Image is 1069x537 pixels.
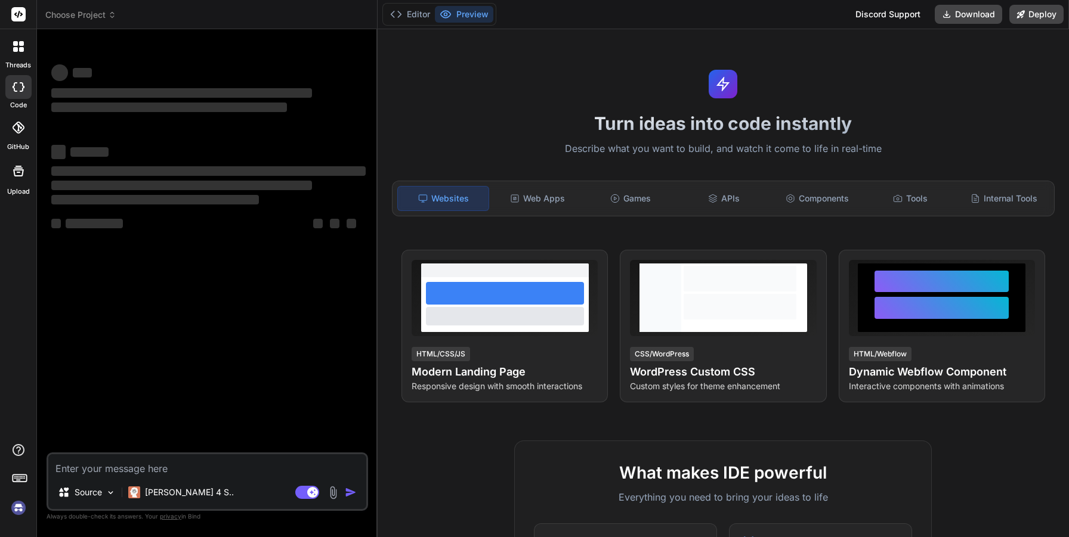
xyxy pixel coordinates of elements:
[8,498,29,518] img: signin
[330,219,339,228] span: ‌
[534,490,912,504] p: Everything you need to bring your ideas to life
[73,68,92,77] span: ‌
[5,60,31,70] label: threads
[630,347,694,361] div: CSS/WordPress
[75,486,102,498] p: Source
[959,186,1049,211] div: Internal Tools
[51,145,66,159] span: ‌
[345,486,357,498] img: icon
[849,347,912,361] div: HTML/Webflow
[865,186,956,211] div: Tools
[313,219,323,228] span: ‌
[492,186,582,211] div: Web Apps
[347,219,356,228] span: ‌
[678,186,769,211] div: APIs
[45,9,116,21] span: Choose Project
[160,513,181,520] span: privacy
[585,186,676,211] div: Games
[51,88,312,98] span: ‌
[412,347,470,361] div: HTML/CSS/JS
[412,380,598,392] p: Responsive design with smooth interactions
[849,380,1035,392] p: Interactive components with animations
[385,113,1062,134] h1: Turn ideas into code instantly
[435,6,493,23] button: Preview
[385,141,1062,157] p: Describe what you want to build, and watch it come to life in real-time
[51,64,68,81] span: ‌
[10,100,27,110] label: code
[935,5,1002,24] button: Download
[7,187,30,197] label: Upload
[630,364,816,380] h4: WordPress Custom CSS
[385,6,435,23] button: Editor
[128,486,140,498] img: Claude 4 Sonnet
[106,488,116,498] img: Pick Models
[772,186,863,211] div: Components
[51,219,61,228] span: ‌
[51,103,287,112] span: ‌
[70,147,109,157] span: ‌
[534,460,912,485] h2: What makes IDE powerful
[51,166,366,176] span: ‌
[848,5,928,24] div: Discord Support
[849,364,1035,380] h4: Dynamic Webflow Component
[326,486,340,499] img: attachment
[1009,5,1064,24] button: Deploy
[51,181,312,190] span: ‌
[7,142,29,152] label: GitHub
[47,511,368,522] p: Always double-check its answers. Your in Bind
[630,380,816,392] p: Custom styles for theme enhancement
[412,364,598,380] h4: Modern Landing Page
[51,195,259,204] span: ‌
[145,486,234,498] p: [PERSON_NAME] 4 S..
[66,219,123,228] span: ‌
[397,186,489,211] div: Websites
